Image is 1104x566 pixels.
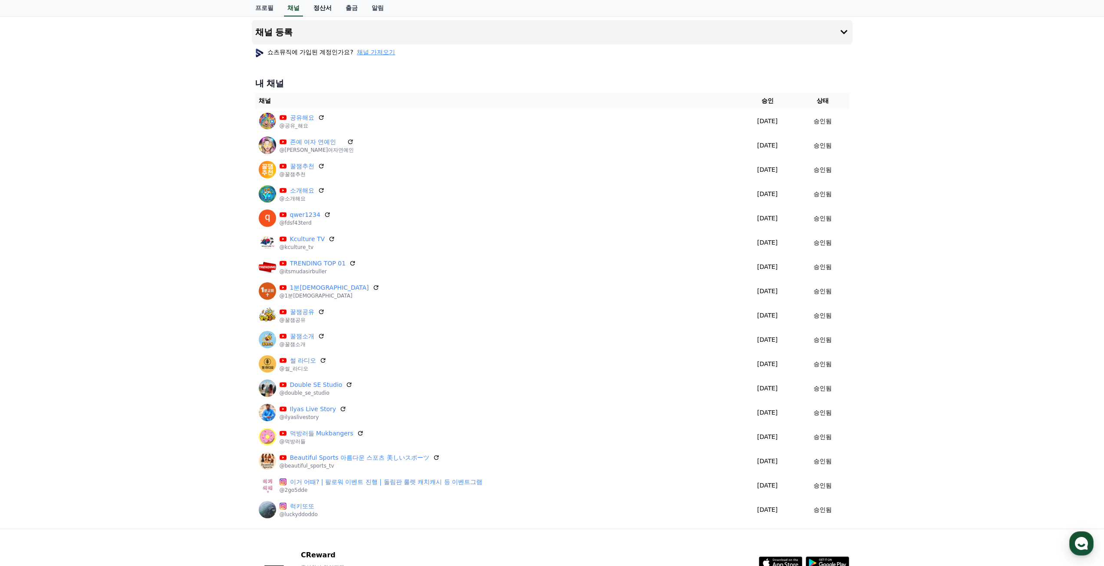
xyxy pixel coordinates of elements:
p: @fdsf43terd [280,219,331,226]
p: @꿀잼소개 [280,341,325,348]
img: Beautiful Sports 아름다운 스포츠 美しいスポーツ [259,452,276,470]
p: 승인됨 [814,287,832,296]
p: [DATE] [742,165,793,174]
p: 승인됨 [814,262,832,272]
button: 채널 가져오기 [357,48,395,56]
th: 승인 [738,93,796,109]
a: 꿀잼추천 [290,162,314,171]
p: @kculture_tv [280,244,336,251]
p: 승인됨 [814,481,832,490]
p: [DATE] [742,190,793,199]
a: 꿀잼소개 [290,332,314,341]
a: 홈 [3,275,57,297]
a: 썰 라디오 [290,356,316,365]
a: 소개해요 [290,186,314,195]
p: @itsmudasirbuller [280,268,356,275]
p: 승인됨 [814,457,832,466]
a: Beautiful Sports 아름다운 스포츠 美しいスポーツ [290,453,429,462]
p: [DATE] [742,287,793,296]
p: [DATE] [742,457,793,466]
a: 존예 여자 연예인 [290,137,344,147]
img: 존예 여자 연예인 [259,137,276,154]
th: 상태 [796,93,849,109]
p: [DATE] [742,262,793,272]
a: qwer1234 [290,210,320,219]
h4: 채널 등록 [255,27,293,37]
p: @2go5dde [280,487,483,494]
p: 승인됨 [814,117,832,126]
a: 꿀잼공유 [290,308,314,317]
img: Ilyas Live Story [259,404,276,421]
a: Double SE Studio [290,380,343,389]
img: 먹방러들 Mukbangers [259,428,276,445]
a: 이거 어때? | 팔로워 이벤트 진행 | 돌림판 룰렛 캐치캐시 등 이벤트그램 [290,478,483,487]
p: [DATE] [742,214,793,223]
p: @꿀잼공유 [280,317,325,324]
p: [DATE] [742,408,793,417]
p: 승인됨 [814,408,832,417]
img: 꿀잼소개 [259,331,276,348]
p: [DATE] [742,117,793,126]
p: [DATE] [742,384,793,393]
p: 승인됨 [814,311,832,320]
a: Kculture TV [290,235,325,244]
p: 승인됨 [814,360,832,369]
span: 설정 [134,288,145,295]
img: TRENDING TOP 01 [259,258,276,275]
a: 설정 [112,275,167,297]
p: 승인됨 [814,214,832,223]
span: 대화 [79,288,90,295]
button: 채널 등록 [252,20,853,44]
img: 공유해요 [259,112,276,130]
p: [DATE] [742,311,793,320]
img: 럭키또또 [259,501,276,518]
p: [DATE] [742,238,793,247]
p: 승인됨 [814,505,832,514]
a: TRENDING TOP 01 [290,259,346,268]
h4: 내 채널 [255,77,849,89]
img: 꿀잼추천 [259,161,276,178]
p: [DATE] [742,360,793,369]
p: [DATE] [742,141,793,150]
p: 승인됨 [814,141,832,150]
p: CReward [301,550,407,560]
a: 럭키또또 [290,502,318,511]
img: 꿀잼공유 [259,307,276,324]
p: 승인됨 [814,384,832,393]
p: @ilyaslivestory [280,414,347,421]
img: 썰 라디오 [259,355,276,373]
a: 대화 [57,275,112,297]
p: 승인됨 [814,190,832,199]
img: profile [255,49,264,57]
img: Double SE Studio [259,380,276,397]
p: 승인됨 [814,432,832,442]
a: Ilyas Live Story [290,405,336,414]
p: @double_se_studio [280,389,353,396]
img: qwer1234 [259,209,276,227]
p: 승인됨 [814,238,832,247]
p: @1분[DEMOGRAPHIC_DATA] [280,292,379,299]
p: @썰_라디오 [280,365,326,372]
p: 쇼츠뮤직에 가입된 계정인가요? [255,48,395,56]
img: 1분교회 [259,282,276,300]
a: 먹방러들 Mukbangers [290,429,353,438]
th: 채널 [255,93,739,109]
p: @luckyddoddo [280,511,318,518]
p: @먹방러들 [280,438,364,445]
p: @공유_해요 [280,122,325,129]
p: [DATE] [742,481,793,490]
img: 이거 어때? | 팔로워 이벤트 진행 | 돌림판 룰렛 캐치캐시 등 이벤트그램 [259,477,276,494]
p: @[PERSON_NAME]여자연예인 [280,147,354,154]
span: 홈 [27,288,33,295]
a: 1분[DEMOGRAPHIC_DATA] [290,283,369,292]
p: [DATE] [742,335,793,344]
p: [DATE] [742,505,793,514]
a: 공유해요 [290,113,314,122]
p: [DATE] [742,432,793,442]
p: 승인됨 [814,335,832,344]
p: @꿀잼추천 [280,171,325,178]
p: @beautiful_sports_tv [280,462,440,469]
p: @소개해요 [280,195,325,202]
img: 소개해요 [259,185,276,203]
